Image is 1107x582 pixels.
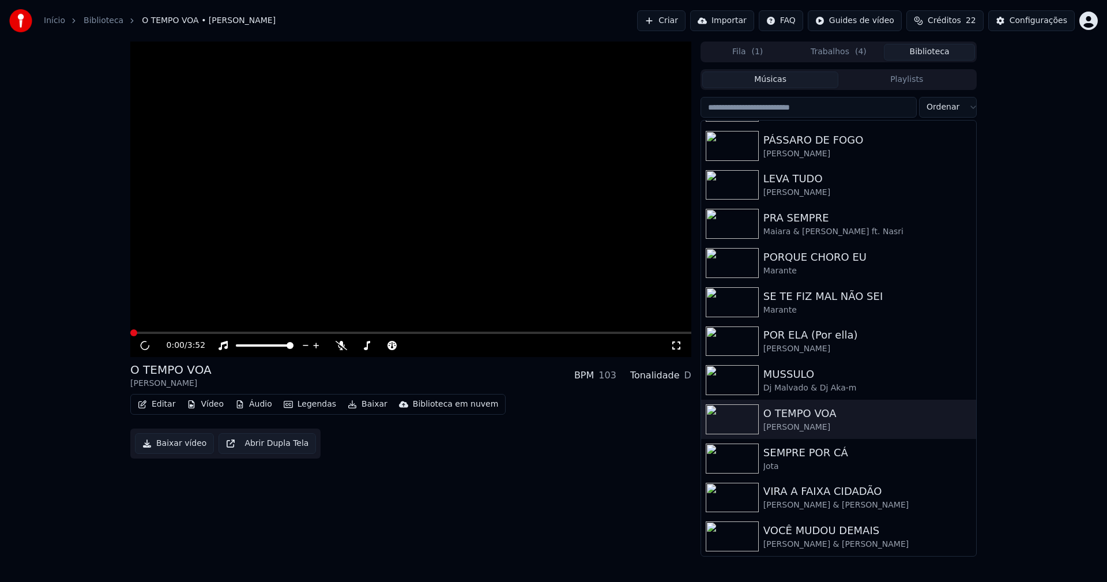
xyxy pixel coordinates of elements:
[763,445,972,461] div: SEMPRE POR CÁ
[130,378,212,389] div: [PERSON_NAME]
[759,10,803,31] button: FAQ
[9,9,32,32] img: youka
[763,210,972,226] div: PRA SEMPRE
[44,15,65,27] a: Início
[84,15,123,27] a: Biblioteca
[763,265,972,277] div: Marante
[763,327,972,343] div: POR ELA (Por ella)
[574,369,594,382] div: BPM
[763,148,972,160] div: [PERSON_NAME]
[763,249,972,265] div: PORQUE CHORO EU
[763,382,972,394] div: Dj Malvado & Dj Aka-m
[988,10,1075,31] button: Configurações
[598,369,616,382] div: 103
[855,46,867,58] span: ( 4 )
[167,340,194,351] div: /
[763,226,972,238] div: Maiara & [PERSON_NAME] ft. Nasri
[630,369,680,382] div: Tonalidade
[763,343,972,355] div: [PERSON_NAME]
[231,396,277,412] button: Áudio
[763,171,972,187] div: LEVA TUDO
[130,362,212,378] div: O TEMPO VOA
[763,288,972,305] div: SE TE FIZ MAL NÃO SEI
[927,102,959,113] span: Ordenar
[187,340,205,351] span: 3:52
[182,396,228,412] button: Vídeo
[133,396,180,412] button: Editar
[763,132,972,148] div: PÁSSARO DE FOGO
[1010,15,1067,27] div: Configurações
[763,523,972,539] div: VOCÊ MUDOU DEMAIS
[763,305,972,316] div: Marante
[279,396,341,412] button: Legendas
[763,539,972,550] div: [PERSON_NAME] & [PERSON_NAME]
[684,369,691,382] div: D
[763,187,972,198] div: [PERSON_NAME]
[763,461,972,472] div: Jota
[637,10,686,31] button: Criar
[142,15,276,27] span: O TEMPO VOA • [PERSON_NAME]
[167,340,184,351] span: 0:00
[793,44,884,61] button: Trabalhos
[906,10,984,31] button: Créditos22
[763,500,972,511] div: [PERSON_NAME] & [PERSON_NAME]
[966,15,976,27] span: 22
[808,10,902,31] button: Guides de vídeo
[413,399,499,410] div: Biblioteca em nuvem
[343,396,392,412] button: Baixar
[763,483,972,500] div: VIRA A FAIXA CIDADÃO
[44,15,276,27] nav: breadcrumb
[928,15,961,27] span: Créditos
[751,46,763,58] span: ( 1 )
[763,405,972,422] div: O TEMPO VOA
[702,72,839,88] button: Músicas
[135,433,214,454] button: Baixar vídeo
[838,72,975,88] button: Playlists
[763,422,972,433] div: [PERSON_NAME]
[763,366,972,382] div: MUSSULO
[690,10,754,31] button: Importar
[702,44,793,61] button: Fila
[219,433,316,454] button: Abrir Dupla Tela
[884,44,975,61] button: Biblioteca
